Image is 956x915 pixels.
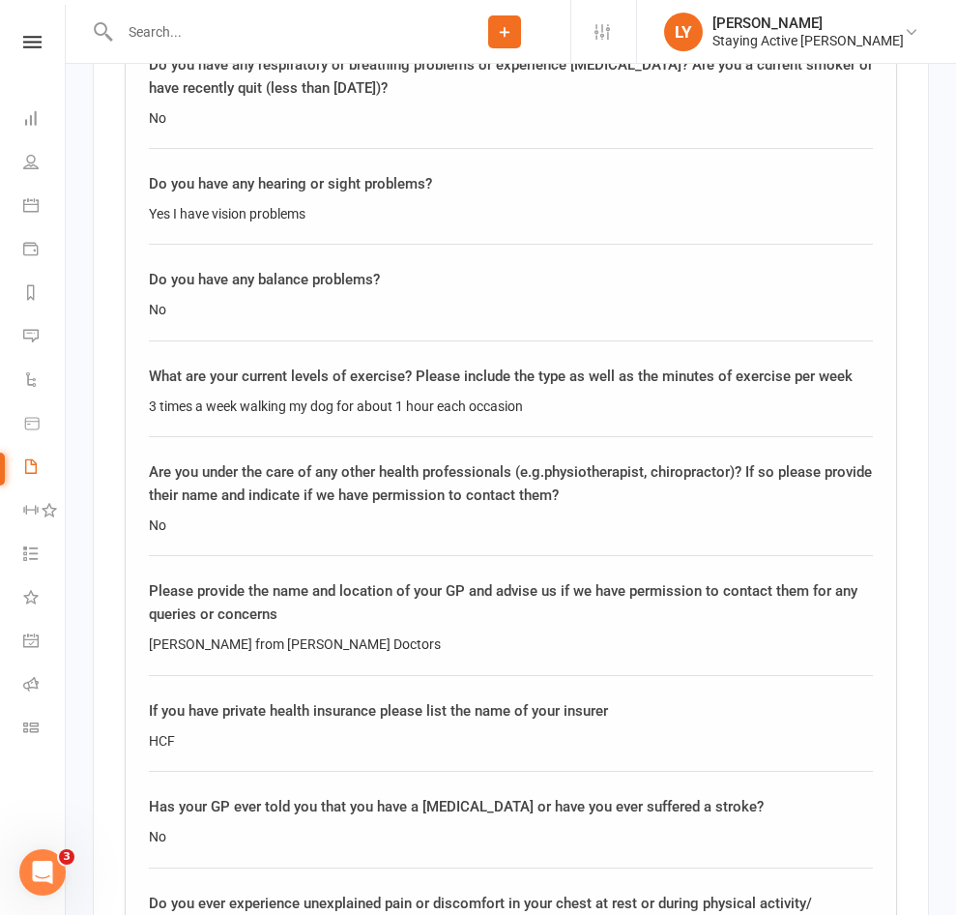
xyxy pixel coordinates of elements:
[149,826,873,847] div: No
[149,699,873,723] div: If you have private health insurance please list the name of your insurer
[149,268,873,291] div: Do you have any balance problems?
[23,621,67,664] a: General attendance kiosk mode
[23,186,67,229] a: Calendar
[149,365,873,388] div: What are your current levels of exercise? Please include the type as well as the minutes of exerc...
[23,664,67,708] a: Roll call kiosk mode
[149,299,873,320] div: No
[23,142,67,186] a: People
[149,460,873,507] div: Are you under the care of any other health professionals (e.g.physiotherapist, chiropractor)? If ...
[23,577,67,621] a: What's New
[149,107,873,129] div: No
[23,99,67,142] a: Dashboard
[149,515,873,536] div: No
[19,849,66,896] iframe: Intercom live chat
[23,229,67,273] a: Payments
[114,18,439,45] input: Search...
[149,634,873,655] div: [PERSON_NAME] from [PERSON_NAME] Doctors
[664,13,703,51] div: LY
[149,579,873,626] div: Please provide the name and location of your GP and advise us if we have permission to contact th...
[712,15,904,32] div: [PERSON_NAME]
[23,708,67,752] a: Class kiosk mode
[149,396,873,417] div: 3 times a week walking my dog for about 1 hour each occasion
[712,32,904,49] div: Staying Active [PERSON_NAME]
[149,53,873,100] div: Do you have any respiratory or breathing problems or experience [MEDICAL_DATA]? Are you a current...
[149,172,873,195] div: Do you have any hearing or sight problems?
[149,795,873,818] div: Has your GP ever told you that you have a [MEDICAL_DATA] or have you ever suffered a stroke?
[23,273,67,316] a: Reports
[23,403,67,447] a: Product Sales
[149,730,873,752] div: HCF
[149,203,873,224] div: Yes I have vision problems
[59,849,74,865] span: 3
